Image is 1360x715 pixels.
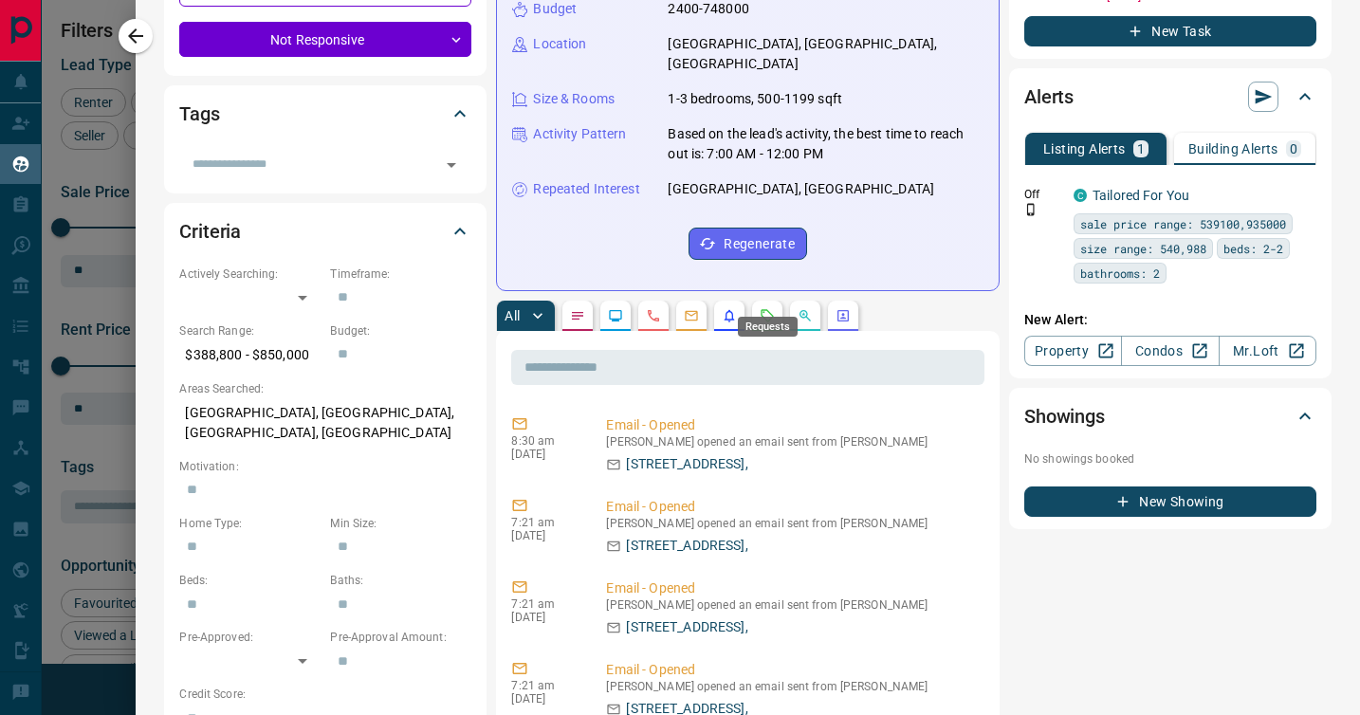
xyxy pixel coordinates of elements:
[179,397,471,449] p: [GEOGRAPHIC_DATA], [GEOGRAPHIC_DATA], [GEOGRAPHIC_DATA], [GEOGRAPHIC_DATA]
[1188,142,1278,156] p: Building Alerts
[179,458,471,475] p: Motivation:
[179,322,321,339] p: Search Range:
[722,308,737,323] svg: Listing Alerts
[668,34,983,74] p: [GEOGRAPHIC_DATA], [GEOGRAPHIC_DATA], [GEOGRAPHIC_DATA]
[738,317,798,337] div: Requests
[505,309,520,322] p: All
[511,611,578,624] p: [DATE]
[330,322,471,339] p: Budget:
[668,124,983,164] p: Based on the lead's activity, the best time to reach out is: 7:00 AM - 12:00 PM
[1121,336,1219,366] a: Condos
[606,517,977,530] p: [PERSON_NAME] opened an email sent from [PERSON_NAME]
[330,266,471,283] p: Timeframe:
[606,497,977,517] p: Email - Opened
[606,598,977,612] p: [PERSON_NAME] opened an email sent from [PERSON_NAME]
[646,308,661,323] svg: Calls
[1024,74,1316,119] div: Alerts
[438,152,465,178] button: Open
[330,515,471,532] p: Min Size:
[626,536,747,556] p: [STREET_ADDRESS],
[179,216,241,247] h2: Criteria
[606,680,977,693] p: [PERSON_NAME] opened an email sent from [PERSON_NAME]
[1074,189,1087,202] div: condos.ca
[179,380,471,397] p: Areas Searched:
[511,679,578,692] p: 7:21 am
[511,434,578,448] p: 8:30 am
[511,529,578,542] p: [DATE]
[330,572,471,589] p: Baths:
[1137,142,1145,156] p: 1
[1093,188,1189,203] a: Tailored For You
[179,572,321,589] p: Beds:
[1080,214,1286,233] span: sale price range: 539100,935000
[606,578,977,598] p: Email - Opened
[1290,142,1297,156] p: 0
[668,89,842,109] p: 1-3 bedrooms, 500-1199 sqft
[179,99,219,129] h2: Tags
[511,597,578,611] p: 7:21 am
[1024,82,1074,112] h2: Alerts
[1024,186,1062,203] p: Off
[533,179,639,199] p: Repeated Interest
[179,209,471,254] div: Criteria
[570,308,585,323] svg: Notes
[1219,336,1316,366] a: Mr.Loft
[533,34,586,54] p: Location
[1024,16,1316,46] button: New Task
[626,454,747,474] p: [STREET_ADDRESS],
[684,308,699,323] svg: Emails
[689,228,807,260] button: Regenerate
[1024,336,1122,366] a: Property
[606,435,977,449] p: [PERSON_NAME] opened an email sent from [PERSON_NAME]
[798,308,813,323] svg: Opportunities
[608,308,623,323] svg: Lead Browsing Activity
[533,89,615,109] p: Size & Rooms
[179,266,321,283] p: Actively Searching:
[606,660,977,680] p: Email - Opened
[511,448,578,461] p: [DATE]
[836,308,851,323] svg: Agent Actions
[668,179,934,199] p: [GEOGRAPHIC_DATA], [GEOGRAPHIC_DATA]
[533,124,626,144] p: Activity Pattern
[330,629,471,646] p: Pre-Approval Amount:
[626,617,747,637] p: [STREET_ADDRESS],
[511,692,578,706] p: [DATE]
[1024,394,1316,439] div: Showings
[1043,142,1126,156] p: Listing Alerts
[511,516,578,529] p: 7:21 am
[1024,486,1316,517] button: New Showing
[179,339,321,371] p: $388,800 - $850,000
[1223,239,1283,258] span: beds: 2-2
[606,415,977,435] p: Email - Opened
[1024,203,1038,216] svg: Push Notification Only
[179,22,471,57] div: Not Responsive
[1024,450,1316,467] p: No showings booked
[179,515,321,532] p: Home Type:
[179,686,471,703] p: Credit Score:
[179,91,471,137] div: Tags
[1080,239,1206,258] span: size range: 540,988
[179,629,321,646] p: Pre-Approved:
[1024,401,1105,431] h2: Showings
[1080,264,1160,283] span: bathrooms: 2
[1024,310,1316,330] p: New Alert:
